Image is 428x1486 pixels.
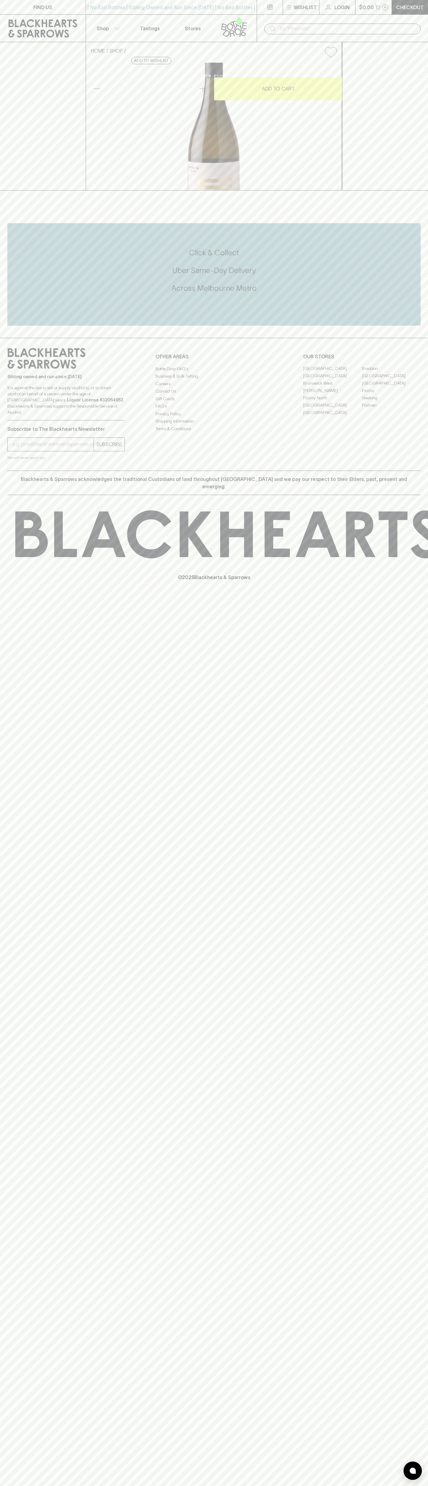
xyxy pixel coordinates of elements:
[140,25,160,32] p: Tastings
[12,475,416,490] p: Blackhearts & Sparrows acknowledges the traditional Custodians of land throughout [GEOGRAPHIC_DAT...
[185,25,201,32] p: Stores
[67,397,123,402] strong: Liquor License #32064953
[262,85,295,92] p: ADD TO CART
[7,425,125,433] p: Subscribe to The Blackhearts Newsletter
[303,387,362,394] a: [PERSON_NAME]
[303,353,421,360] p: OUR STORES
[7,248,421,258] h5: Click & Collect
[362,380,421,387] a: [GEOGRAPHIC_DATA]
[362,387,421,394] a: Fitzroy
[303,409,362,416] a: [GEOGRAPHIC_DATA]
[91,48,105,54] a: HOME
[396,4,424,11] p: Checkout
[128,15,171,42] a: Tastings
[294,4,317,11] p: Wishlist
[384,6,386,9] p: 0
[155,395,273,402] a: Gift Cards
[334,4,350,11] p: Login
[303,380,362,387] a: Brunswick West
[7,265,421,275] h5: Uber Same-Day Delivery
[7,374,125,380] p: Sibling owned and run since [DATE]
[303,372,362,380] a: [GEOGRAPHIC_DATA]
[362,365,421,372] a: Braddon
[94,438,125,451] button: SUBSCRIBE
[410,1468,416,1474] img: bubble-icon
[155,365,273,372] a: Bottle Drop FAQ's
[12,439,94,449] input: e.g. jane@blackheartsandsparrows.com.au
[7,385,125,415] p: It is against the law to sell or supply alcohol to, or to obtain alcohol on behalf of a person un...
[171,15,214,42] a: Stores
[96,441,122,448] p: SUBSCRIBE
[303,365,362,372] a: [GEOGRAPHIC_DATA]
[131,57,171,64] button: Add to wishlist
[359,4,374,11] p: $0.00
[155,388,273,395] a: Contact Us
[86,15,129,42] button: Shop
[155,373,273,380] a: Business & Bulk Gifting
[7,283,421,293] h5: Across Melbourne Metro
[303,394,362,402] a: Fitzroy North
[110,48,123,54] a: SHOP
[279,24,416,34] input: Try "Pinot noir"
[362,402,421,409] a: Prahran
[7,223,421,326] div: Call to action block
[155,418,273,425] a: Shipping Information
[303,402,362,409] a: [GEOGRAPHIC_DATA]
[155,425,273,432] a: Terms & Conditions
[155,380,273,387] a: Careers
[362,394,421,402] a: Geelong
[155,410,273,417] a: Privacy Policy
[362,372,421,380] a: [GEOGRAPHIC_DATA]
[322,45,339,60] button: Add to wishlist
[7,455,125,461] p: We will never spam you
[33,4,52,11] p: FIND US
[97,25,109,32] p: Shop
[86,63,342,190] img: 31064.png
[155,403,273,410] a: FAQ's
[214,77,342,100] button: ADD TO CART
[155,353,273,360] p: OTHER AREAS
